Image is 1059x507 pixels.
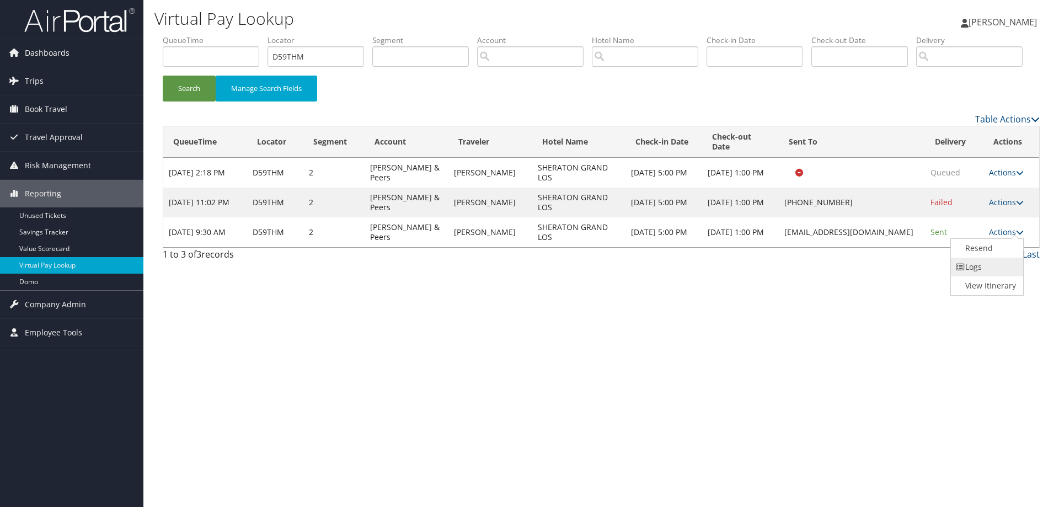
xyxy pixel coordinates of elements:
td: D59THM [247,158,303,188]
th: Actions [983,126,1039,158]
td: [DATE] 5:00 PM [625,217,702,247]
span: Failed [930,197,953,207]
a: Logs [951,258,1020,276]
a: Table Actions [975,113,1040,125]
th: Delivery: activate to sort column ascending [925,126,983,158]
span: Sent [930,227,947,237]
a: Actions [989,197,1024,207]
span: Risk Management [25,152,91,179]
div: 1 to 3 of records [163,248,370,266]
td: [DATE] 11:02 PM [163,188,247,217]
th: Check-in Date: activate to sort column ascending [625,126,702,158]
td: D59THM [247,188,303,217]
label: Segment [372,35,477,46]
td: D59THM [247,217,303,247]
td: [DATE] 1:00 PM [702,158,779,188]
span: Reporting [25,180,61,207]
span: Trips [25,67,44,95]
label: Check-in Date [707,35,811,46]
a: Actions [989,167,1024,178]
td: [PERSON_NAME] & Peers [365,158,448,188]
h1: Virtual Pay Lookup [154,7,750,30]
th: Segment: activate to sort column ascending [303,126,365,158]
td: [PHONE_NUMBER] [779,188,925,217]
img: airportal-logo.png [24,7,135,33]
th: Check-out Date: activate to sort column ascending [702,126,779,158]
button: Manage Search Fields [216,76,317,102]
th: QueueTime: activate to sort column ascending [163,126,247,158]
th: Account: activate to sort column ascending [365,126,448,158]
a: Last [1023,248,1040,260]
td: [DATE] 1:00 PM [702,188,779,217]
td: [EMAIL_ADDRESS][DOMAIN_NAME] [779,217,925,247]
span: Dashboards [25,39,69,67]
label: QueueTime [163,35,268,46]
label: Account [477,35,592,46]
a: Resend [951,239,1020,258]
td: 2 [303,217,365,247]
label: Hotel Name [592,35,707,46]
td: [PERSON_NAME] & Peers [365,217,448,247]
a: Actions [989,227,1024,237]
button: Search [163,76,216,102]
td: [DATE] 9:30 AM [163,217,247,247]
td: [PERSON_NAME] [448,188,532,217]
label: Locator [268,35,372,46]
td: [PERSON_NAME] [448,158,532,188]
span: Employee Tools [25,319,82,346]
span: 3 [196,248,201,260]
span: Queued [930,167,960,178]
td: [DATE] 2:18 PM [163,158,247,188]
th: Hotel Name: activate to sort column ascending [532,126,625,158]
span: Book Travel [25,95,67,123]
a: View Itinerary [951,276,1020,295]
td: 2 [303,158,365,188]
td: SHERATON GRAND LOS [532,188,625,217]
label: Delivery [916,35,1031,46]
td: [DATE] 5:00 PM [625,158,702,188]
td: [DATE] 1:00 PM [702,217,779,247]
span: Company Admin [25,291,86,318]
td: SHERATON GRAND LOS [532,217,625,247]
th: Locator: activate to sort column ascending [247,126,303,158]
label: Check-out Date [811,35,916,46]
td: SHERATON GRAND LOS [532,158,625,188]
span: [PERSON_NAME] [969,16,1037,28]
th: Sent To: activate to sort column ascending [779,126,925,158]
span: Travel Approval [25,124,83,151]
td: [PERSON_NAME] & Peers [365,188,448,217]
td: [DATE] 5:00 PM [625,188,702,217]
td: 2 [303,188,365,217]
th: Traveler: activate to sort column ascending [448,126,532,158]
td: [PERSON_NAME] [448,217,532,247]
a: [PERSON_NAME] [961,6,1048,39]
